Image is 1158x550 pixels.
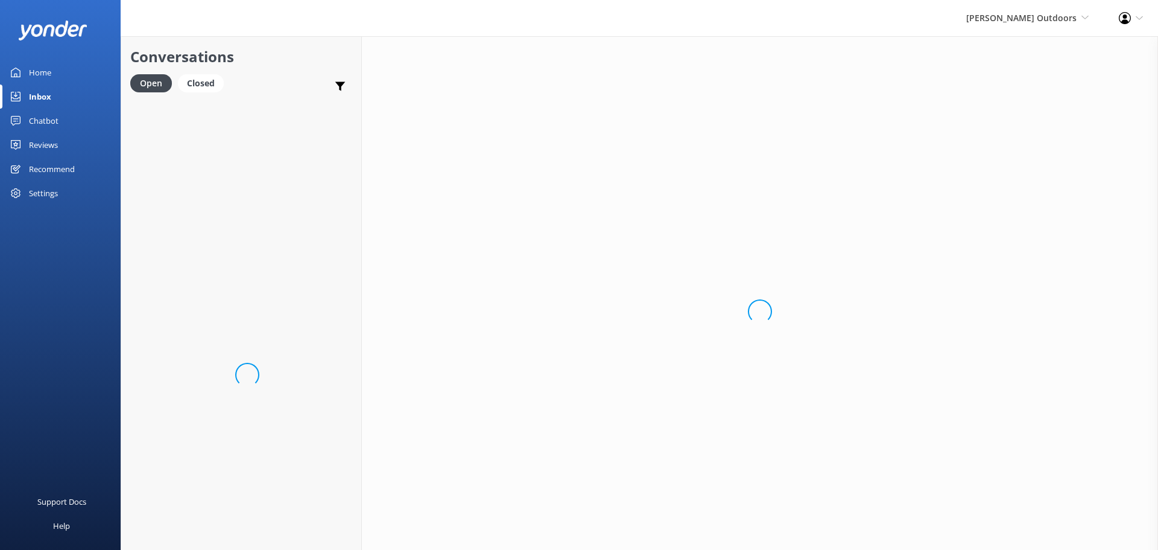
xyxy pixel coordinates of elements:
[966,12,1077,24] span: [PERSON_NAME] Outdoors
[130,45,352,68] h2: Conversations
[178,74,224,92] div: Closed
[29,109,59,133] div: Chatbot
[178,76,230,89] a: Closed
[29,60,51,85] div: Home
[29,85,51,109] div: Inbox
[29,157,75,181] div: Recommend
[37,490,86,514] div: Support Docs
[53,514,70,538] div: Help
[130,76,178,89] a: Open
[130,74,172,92] div: Open
[18,21,87,40] img: yonder-white-logo.png
[29,181,58,205] div: Settings
[29,133,58,157] div: Reviews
